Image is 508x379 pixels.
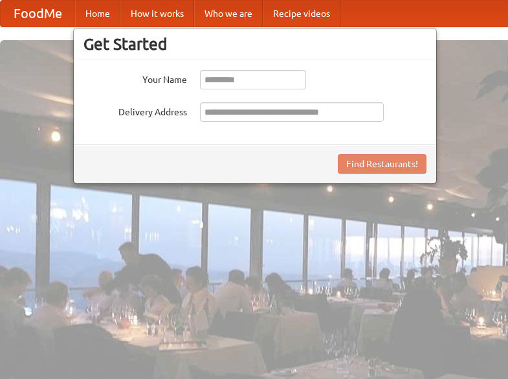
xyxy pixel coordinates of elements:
[120,1,194,27] a: How it works
[83,70,187,86] label: Your Name
[263,1,340,27] a: Recipe videos
[83,34,426,54] h3: Get Started
[1,1,75,27] a: FoodMe
[75,1,120,27] a: Home
[83,102,187,119] label: Delivery Address
[338,154,426,174] button: Find Restaurants!
[194,1,263,27] a: Who we are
